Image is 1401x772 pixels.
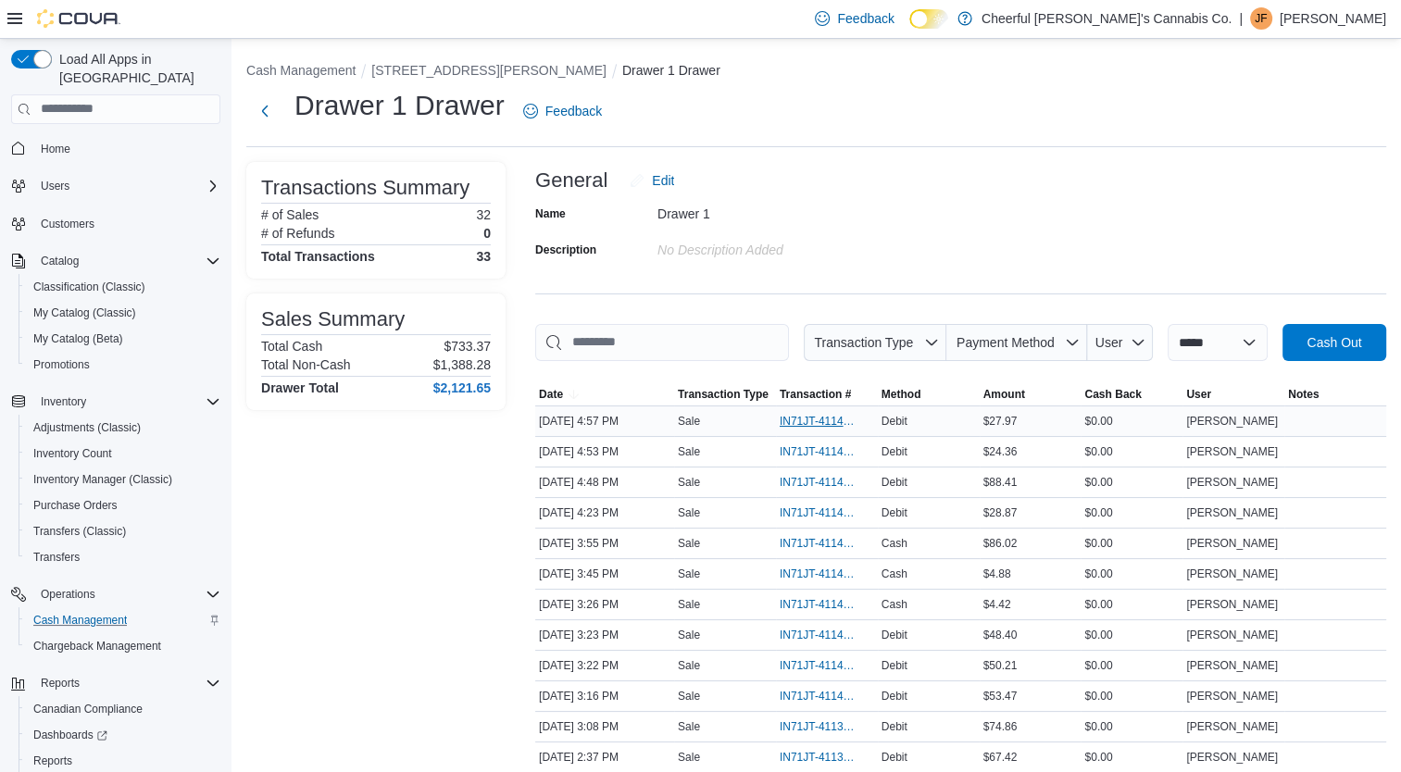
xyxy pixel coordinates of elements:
[1255,7,1267,30] span: JF
[26,635,220,657] span: Chargeback Management
[26,635,169,657] a: Chargeback Management
[33,137,220,160] span: Home
[780,567,856,581] span: IN71JT-411415
[26,468,180,491] a: Inventory Manager (Classic)
[1186,414,1278,429] span: [PERSON_NAME]
[535,746,674,768] div: [DATE] 2:37 PM
[261,380,339,395] h4: Drawer Total
[780,441,874,463] button: IN71JT-411439
[33,753,72,768] span: Reports
[780,597,856,612] span: IN71JT-411409
[983,628,1018,642] span: $48.40
[26,750,80,772] a: Reports
[535,685,674,707] div: [DATE] 3:16 PM
[26,698,150,720] a: Canadian Compliance
[294,87,505,124] h1: Drawer 1 Drawer
[261,308,405,330] h3: Sales Summary
[983,387,1025,402] span: Amount
[41,142,70,156] span: Home
[26,302,144,324] a: My Catalog (Classic)
[33,583,220,605] span: Operations
[1081,624,1182,646] div: $0.00
[33,472,172,487] span: Inventory Manager (Classic)
[882,719,907,734] span: Debit
[1186,387,1211,402] span: User
[983,475,1018,490] span: $88.41
[33,524,126,539] span: Transfers (Classic)
[545,102,602,120] span: Feedback
[882,689,907,704] span: Debit
[780,536,856,551] span: IN71JT-411416
[1081,471,1182,493] div: $0.00
[1186,628,1278,642] span: [PERSON_NAME]
[433,380,491,395] h4: $2,121.65
[371,63,607,78] button: [STREET_ADDRESS][PERSON_NAME]
[780,689,856,704] span: IN71JT-411404
[1186,719,1278,734] span: [PERSON_NAME]
[26,546,220,568] span: Transfers
[19,274,228,300] button: Classification (Classic)
[983,597,1011,612] span: $4.42
[4,581,228,607] button: Operations
[19,492,228,518] button: Purchase Orders
[535,502,674,524] div: [DATE] 4:23 PM
[678,536,700,551] p: Sale
[1182,383,1284,405] button: User
[33,280,145,294] span: Classification (Classic)
[1081,685,1182,707] div: $0.00
[19,544,228,570] button: Transfers
[983,505,1018,520] span: $28.87
[678,719,700,734] p: Sale
[780,502,874,524] button: IN71JT-411427
[1186,536,1278,551] span: [PERSON_NAME]
[33,446,112,461] span: Inventory Count
[535,383,674,405] button: Date
[780,471,874,493] button: IN71JT-411437
[678,505,700,520] p: Sale
[1288,387,1319,402] span: Notes
[678,387,769,402] span: Transaction Type
[41,676,80,691] span: Reports
[19,415,228,441] button: Adjustments (Classic)
[657,235,906,257] div: No Description added
[33,728,107,742] span: Dashboards
[26,546,87,568] a: Transfers
[1081,502,1182,524] div: $0.00
[1186,567,1278,581] span: [PERSON_NAME]
[674,383,776,405] button: Transaction Type
[780,658,856,673] span: IN71JT-411407
[983,689,1018,704] span: $53.47
[780,563,874,585] button: IN71JT-411415
[780,505,856,520] span: IN71JT-411427
[780,685,874,707] button: IN71JT-411404
[776,383,878,405] button: Transaction #
[1081,746,1182,768] div: $0.00
[780,746,874,768] button: IN71JT-411394
[33,138,78,160] a: Home
[19,722,228,748] a: Dashboards
[882,567,907,581] span: Cash
[1239,7,1243,30] p: |
[535,716,674,738] div: [DATE] 3:08 PM
[41,254,79,268] span: Catalog
[535,471,674,493] div: [DATE] 4:48 PM
[814,335,913,350] span: Transaction Type
[1081,441,1182,463] div: $0.00
[33,357,90,372] span: Promotions
[37,9,120,28] img: Cova
[26,698,220,720] span: Canadian Compliance
[33,702,143,716] span: Canadian Compliance
[1284,383,1386,405] button: Notes
[4,248,228,274] button: Catalog
[26,328,220,350] span: My Catalog (Beta)
[983,444,1018,459] span: $24.36
[909,9,948,29] input: Dark Mode
[33,175,77,197] button: Users
[535,563,674,585] div: [DATE] 3:45 PM
[33,672,87,694] button: Reports
[246,63,356,78] button: Cash Management
[1081,563,1182,585] div: $0.00
[1087,324,1153,361] button: User
[882,505,907,520] span: Debit
[837,9,894,28] span: Feedback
